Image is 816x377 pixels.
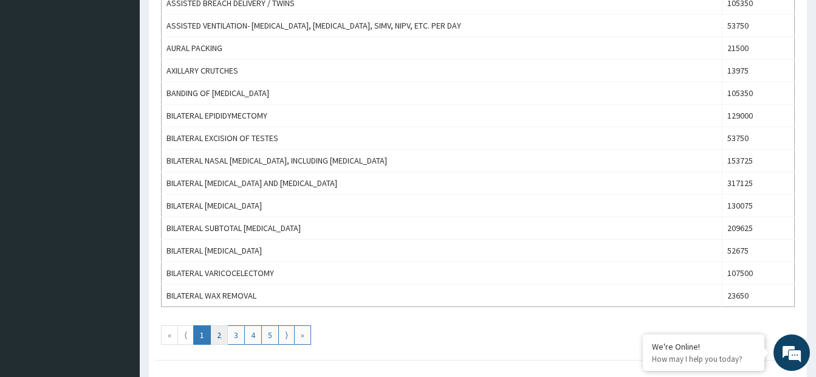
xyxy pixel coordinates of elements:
[278,325,295,345] a: Go to next page
[162,15,722,37] td: ASSISTED VENTILATION- [MEDICAL_DATA], [MEDICAL_DATA], SIMV, NIPV, ETC. PER DAY
[227,325,245,345] a: Go to page number 3
[162,37,722,60] td: AURAL PACKING
[22,61,49,91] img: d_794563401_company_1708531726252_794563401
[161,325,178,345] a: Go to first page
[199,6,228,35] div: Minimize live chat window
[162,150,722,172] td: BILATERAL NASAL [MEDICAL_DATA], INCLUDING [MEDICAL_DATA]
[162,105,722,127] td: BILATERAL EPIDIDYMECTOMY
[193,325,211,345] a: Go to page number 1
[162,285,722,307] td: BILATERAL WAX REMOVAL
[722,240,795,262] td: 52675
[261,325,279,345] a: Go to page number 5
[162,172,722,195] td: BILATERAL [MEDICAL_DATA] AND [MEDICAL_DATA]
[722,82,795,105] td: 105350
[162,240,722,262] td: BILATERAL [MEDICAL_DATA]
[722,285,795,307] td: 23650
[722,172,795,195] td: 317125
[162,60,722,82] td: AXILLARY CRUTCHES
[722,217,795,240] td: 209625
[722,60,795,82] td: 13975
[177,325,194,345] a: Go to previous page
[162,127,722,150] td: BILATERAL EXCISION OF TESTES
[722,127,795,150] td: 53750
[722,262,795,285] td: 107500
[63,68,204,84] div: Chat with us now
[722,105,795,127] td: 129000
[722,150,795,172] td: 153725
[162,217,722,240] td: BILATERAL SUBTOTAL [MEDICAL_DATA]
[244,325,262,345] a: Go to page number 4
[162,82,722,105] td: BANDING OF [MEDICAL_DATA]
[162,262,722,285] td: BILATERAL VARICOCELECTOMY
[6,249,231,292] textarea: Type your message and hit 'Enter'
[652,341,755,352] div: We're Online!
[652,354,755,364] p: How may I help you today?
[294,325,311,345] a: Go to last page
[162,195,722,217] td: BILATERAL [MEDICAL_DATA]
[210,325,228,345] a: Go to page number 2
[70,112,168,235] span: We're online!
[722,15,795,37] td: 53750
[722,37,795,60] td: 21500
[722,195,795,217] td: 130075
